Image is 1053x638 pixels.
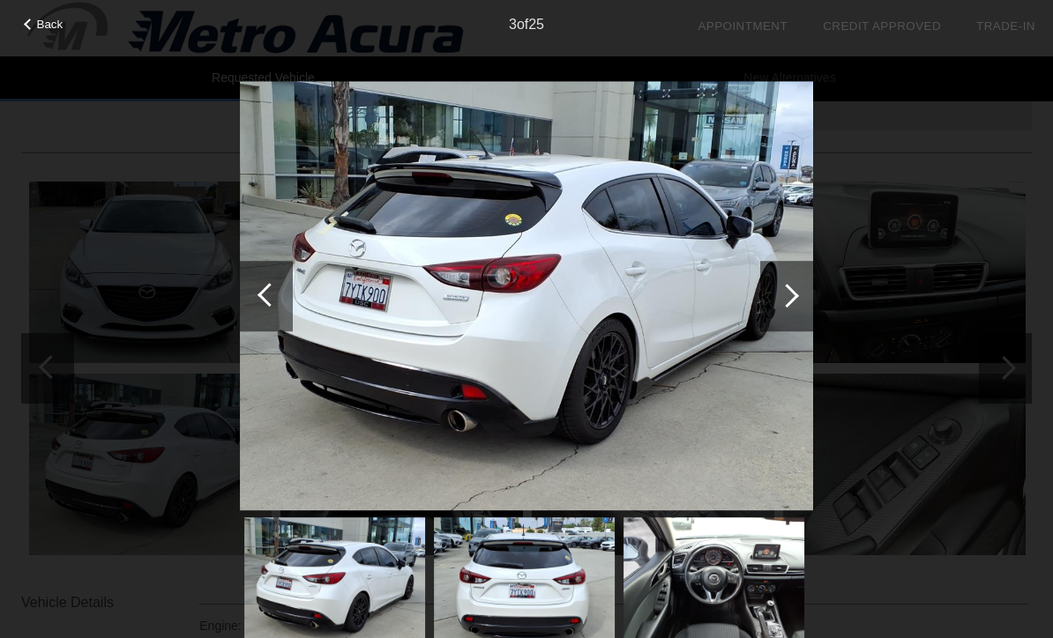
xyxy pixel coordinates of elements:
[528,17,544,32] span: 25
[37,18,63,31] span: Back
[240,81,813,511] img: JM1BM1K74G1321170-3s.jpg
[976,19,1035,33] a: Trade-In
[698,19,788,33] a: Appointment
[823,19,941,33] a: Credit Approved
[509,17,517,32] span: 3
